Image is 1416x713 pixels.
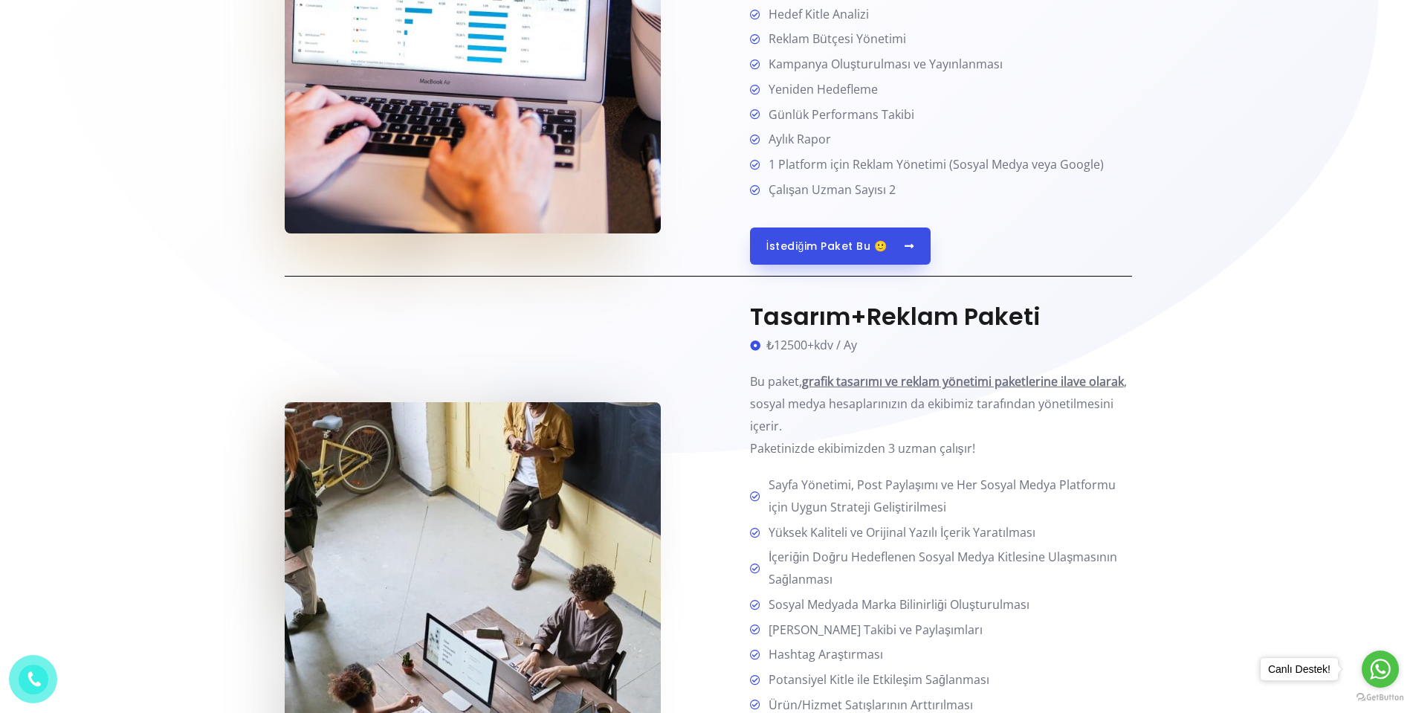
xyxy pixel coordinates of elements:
span: İstediğim paket Bu 🙂 [766,241,888,251]
span: Yüksek Kaliteli ve Orijinal Yazılı İçerik Yaratılması [763,522,1035,544]
div: Canlı Destek! [1261,658,1338,680]
span: Sosyal Medyada Marka Bilinirliği Oluşturulması [763,594,1029,616]
img: phone.png [22,668,45,691]
h3: Tasarım+Reklam Paketi [750,303,1132,331]
span: Reklam Bütçesi Yönetimi [763,28,906,51]
p: Bu paket, , sosyal medya hesaplarınızın da ekibimiz tarafından yönetilmesini içerir. [750,371,1132,459]
span: ₺12500+kdv / Ay [763,335,857,357]
span: Çalışan Uzman Sayısı 2 [763,179,896,201]
a: İstediğim paket Bu 🙂 [750,228,931,265]
span: Yeniden Hedefleme [763,79,878,101]
span: Günlük Performans Takibi [763,104,914,126]
span: Kampanya Oluşturulması ve Yayınlanması [763,54,1003,76]
span: Hedef Kitle Analizi [763,4,869,26]
a: Go to whatsapp [1362,651,1399,688]
span: İçeriğin Doğru Hedeflenen Sosyal Medya Kitlesine Ulaşmasının Sağlanması [763,546,1132,590]
span: Hashtag Araştırması [763,644,883,666]
span: Potansiyel Kitle ile Etkileşim Sağlanması [763,669,989,691]
a: Go to GetButton.io website [1357,693,1404,703]
a: Canlı Destek! [1260,657,1339,681]
span: 1 Platform için Reklam Yönetimi (Sosyal Medya veya Google) [763,154,1104,176]
span: Paketinizde ekibimizden 3 uzman çalışır! [750,440,975,456]
span: Sayfa Yönetimi, Post Paylaşımı ve Her Sosyal Medya Platformu için Uygun Strateji Geliştirilmesi [763,474,1132,518]
span: [PERSON_NAME] Takibi ve Paylaşımları [763,619,983,642]
b: grafik tasarımı ve reklam yönetimi paketlerine ilave olarak [802,373,1124,390]
span: Aylık Rapor [763,129,831,151]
